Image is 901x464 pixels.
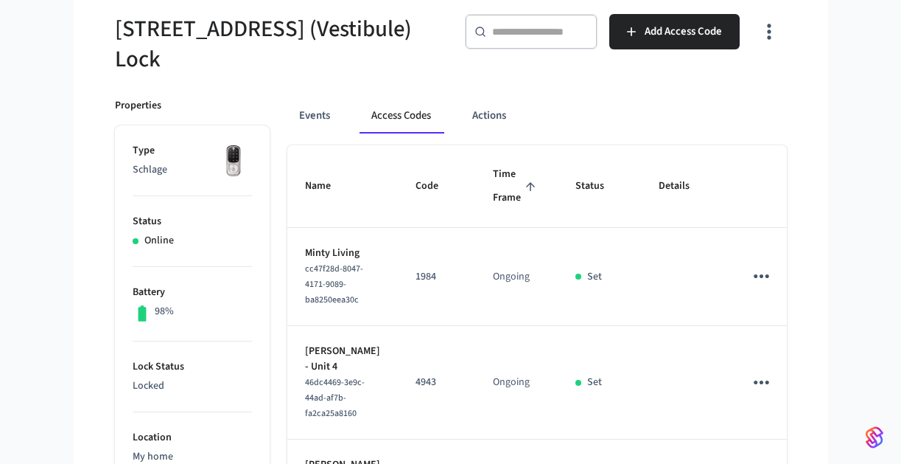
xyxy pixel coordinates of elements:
span: Name [305,175,350,198]
button: Access Codes [360,98,443,134]
p: Battery [133,285,252,300]
p: Properties [115,98,161,114]
p: Lock Status [133,359,252,375]
span: 46dc4469-3e9c-44ad-af7b-fa2ca25a8160 [305,376,365,420]
button: Add Access Code [609,14,740,49]
span: Add Access Code [645,22,722,41]
span: Code [416,175,457,198]
p: Status [133,214,252,229]
span: Details [659,175,709,198]
img: SeamLogoGradient.69752ec5.svg [866,426,883,449]
span: cc47f28d-8047-4171-9089-ba8250eea30c [305,263,363,306]
span: Status [575,175,623,198]
p: 4943 [416,375,457,390]
p: Location [133,430,252,446]
p: Set [587,375,602,390]
p: Locked [133,378,252,394]
p: [PERSON_NAME] - Unit 4 [305,344,380,375]
div: ant example [287,98,787,134]
p: 98% [155,304,174,319]
span: Time Frame [493,163,540,210]
p: Online [144,233,174,249]
p: 1984 [416,269,457,285]
img: Yale Assure Touchscreen Wifi Smart Lock, Satin Nickel, Front [215,143,252,180]
h5: [STREET_ADDRESS] (Vestibule) Lock [115,14,442,75]
button: Actions [460,98,518,134]
p: Minty Living [305,246,380,261]
button: Events [287,98,342,134]
td: Ongoing [475,326,558,440]
p: Schlage [133,162,252,178]
p: Type [133,143,252,159]
p: Set [587,269,602,285]
td: Ongoing [475,228,558,326]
